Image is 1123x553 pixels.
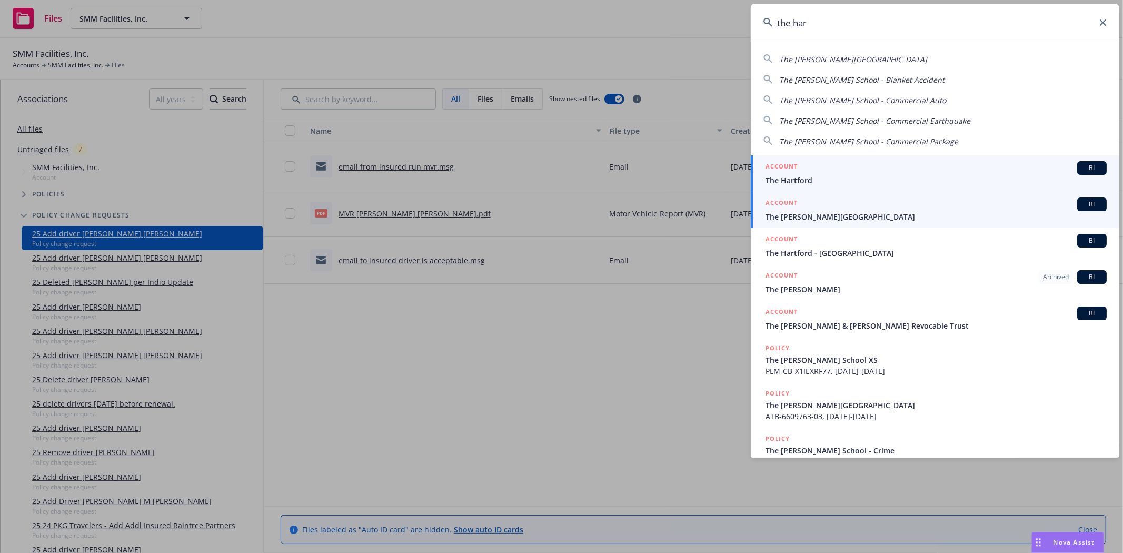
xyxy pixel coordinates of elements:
a: POLICYThe [PERSON_NAME][GEOGRAPHIC_DATA]ATB-6609763-03, [DATE]-[DATE] [751,382,1119,428]
span: The [PERSON_NAME][GEOGRAPHIC_DATA] [779,54,927,64]
span: The [PERSON_NAME] School - Commercial Earthquake [779,116,970,126]
a: POLICYThe [PERSON_NAME] School - Crime106744369, [DATE]-[DATE] [751,428,1119,473]
span: BI [1081,309,1102,318]
button: Nova Assist [1031,532,1104,553]
h5: POLICY [766,343,790,353]
h5: ACCOUNT [766,307,798,319]
span: 106744369, [DATE]-[DATE] [766,456,1107,467]
span: The [PERSON_NAME] School - Commercial Auto [779,95,946,105]
span: The [PERSON_NAME] School - Blanket Accident [779,75,945,85]
a: ACCOUNTBIThe [PERSON_NAME] & [PERSON_NAME] Revocable Trust [751,301,1119,337]
span: The [PERSON_NAME] School - Crime [766,445,1107,456]
a: POLICYThe [PERSON_NAME] School XSPLM-CB-X1IEXRF77, [DATE]-[DATE] [751,337,1119,382]
h5: ACCOUNT [766,161,798,174]
a: ACCOUNTBIThe [PERSON_NAME][GEOGRAPHIC_DATA] [751,192,1119,228]
span: The [PERSON_NAME] [766,284,1107,295]
input: Search... [751,4,1119,42]
h5: ACCOUNT [766,234,798,246]
span: The [PERSON_NAME] School - Commercial Package [779,136,958,146]
h5: POLICY [766,433,790,444]
h5: ACCOUNT [766,197,798,210]
span: The [PERSON_NAME] & [PERSON_NAME] Revocable Trust [766,320,1107,331]
span: BI [1081,163,1102,173]
span: BI [1081,272,1102,282]
a: ACCOUNTArchivedBIThe [PERSON_NAME] [751,264,1119,301]
span: The [PERSON_NAME] School XS [766,354,1107,366]
span: BI [1081,236,1102,245]
span: The Hartford [766,175,1107,186]
span: Archived [1043,272,1069,282]
span: The [PERSON_NAME][GEOGRAPHIC_DATA] [766,211,1107,222]
span: ATB-6609763-03, [DATE]-[DATE] [766,411,1107,422]
h5: POLICY [766,388,790,399]
span: The Hartford - [GEOGRAPHIC_DATA] [766,248,1107,259]
span: BI [1081,200,1102,209]
a: ACCOUNTBIThe Hartford [751,155,1119,192]
div: Drag to move [1032,532,1045,552]
h5: ACCOUNT [766,270,798,283]
span: Nova Assist [1054,538,1095,547]
span: The [PERSON_NAME][GEOGRAPHIC_DATA] [766,400,1107,411]
a: ACCOUNTBIThe Hartford - [GEOGRAPHIC_DATA] [751,228,1119,264]
span: PLM-CB-X1IEXRF77, [DATE]-[DATE] [766,366,1107,377]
